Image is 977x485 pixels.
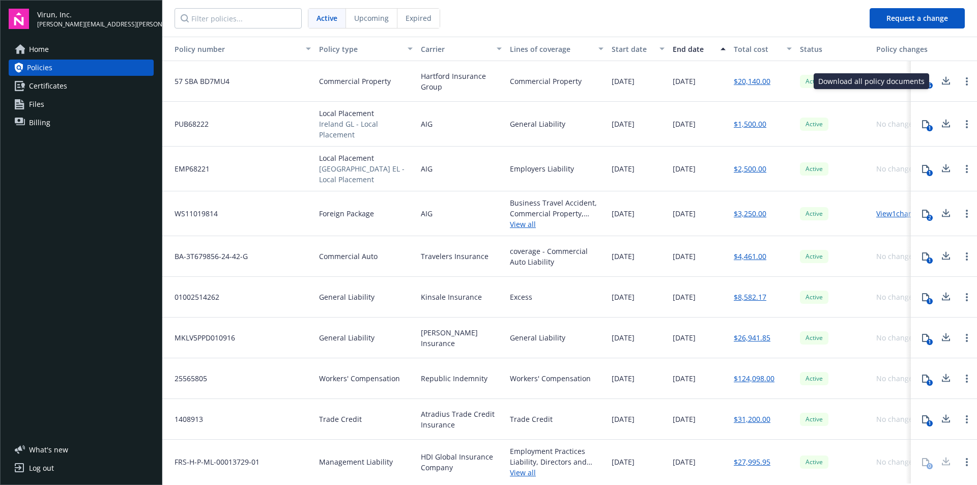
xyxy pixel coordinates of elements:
[927,170,933,176] div: 1
[915,368,936,389] button: 1
[354,13,389,23] span: Upcoming
[166,373,207,384] span: 25565805
[796,37,872,61] button: Status
[876,44,932,54] div: Policy changes
[814,73,929,89] div: Download all policy documents
[319,119,413,140] span: Ireland GL - Local Placement
[9,41,154,58] a: Home
[961,291,973,303] a: Open options
[673,251,696,262] span: [DATE]
[612,163,635,174] span: [DATE]
[673,208,696,219] span: [DATE]
[876,209,925,218] a: View 1 changes
[319,332,375,343] span: General Liability
[166,76,229,87] span: 57 SBA BD7MU4
[927,125,933,131] div: 1
[166,163,210,174] span: EMP68221
[166,208,218,219] span: WS11019814
[927,339,933,345] div: 1
[421,44,491,54] div: Carrier
[927,215,933,221] div: 2
[510,76,582,87] div: Commercial Property
[804,415,824,424] span: Active
[29,96,44,112] span: Files
[876,373,916,384] div: No changes
[421,409,502,430] span: Atradius Trade Credit Insurance
[927,82,933,89] div: 6
[510,44,592,54] div: Lines of coverage
[29,41,49,58] span: Home
[915,71,936,92] button: 6
[175,8,302,28] input: Filter policies...
[804,209,824,218] span: Active
[166,457,260,467] span: FRS-H-P-ML-00013729-01
[510,163,574,174] div: Employers Liability
[669,37,730,61] button: End date
[421,71,502,92] span: Hartford Insurance Group
[876,332,916,343] div: No changes
[734,292,766,302] a: $8,582.17
[166,44,300,54] div: Policy number
[317,13,337,23] span: Active
[319,292,375,302] span: General Liability
[961,456,973,468] a: Open options
[319,163,413,185] span: [GEOGRAPHIC_DATA] EL - Local Placement
[734,44,781,54] div: Total cost
[9,115,154,131] a: Billing
[804,374,824,383] span: Active
[421,327,502,349] span: [PERSON_NAME] Insurance
[37,9,154,29] button: Virun, Inc.[PERSON_NAME][EMAIL_ADDRESS][PERSON_NAME][DOMAIN_NAME]
[319,76,391,87] span: Commercial Property
[9,78,154,94] a: Certificates
[804,252,824,261] span: Active
[961,332,973,344] a: Open options
[29,444,68,455] span: What ' s new
[915,287,936,307] button: 1
[734,332,770,343] a: $26,941.85
[734,76,770,87] a: $20,140.00
[673,414,696,424] span: [DATE]
[734,208,766,219] a: $3,250.00
[319,373,400,384] span: Workers' Compensation
[612,76,635,87] span: [DATE]
[927,298,933,304] div: 1
[319,457,393,467] span: Management Liability
[961,118,973,130] a: Open options
[421,251,489,262] span: Travelers Insurance
[804,164,824,174] span: Active
[804,333,824,343] span: Active
[9,9,29,29] img: navigator-logo.svg
[27,60,52,76] span: Policies
[876,119,916,129] div: No changes
[734,251,766,262] a: $4,461.00
[915,328,936,348] button: 1
[421,163,433,174] span: AIG
[673,163,696,174] span: [DATE]
[673,373,696,384] span: [DATE]
[915,204,936,224] button: 2
[961,413,973,425] a: Open options
[319,208,374,219] span: Foreign Package
[961,163,973,175] a: Open options
[734,457,770,467] a: $27,995.95
[315,37,417,61] button: Policy type
[915,409,936,430] button: 1
[421,208,433,219] span: AIG
[612,332,635,343] span: [DATE]
[612,414,635,424] span: [DATE]
[876,414,916,424] div: No changes
[673,119,696,129] span: [DATE]
[804,77,824,86] span: Active
[9,60,154,76] a: Policies
[29,115,50,131] span: Billing
[510,373,591,384] div: Workers' Compensation
[510,414,553,424] div: Trade Credit
[800,44,868,54] div: Status
[421,119,433,129] span: AIG
[876,457,916,467] div: No changes
[510,119,565,129] div: General Liability
[612,119,635,129] span: [DATE]
[876,292,916,302] div: No changes
[9,444,84,455] button: What's new
[612,373,635,384] span: [DATE]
